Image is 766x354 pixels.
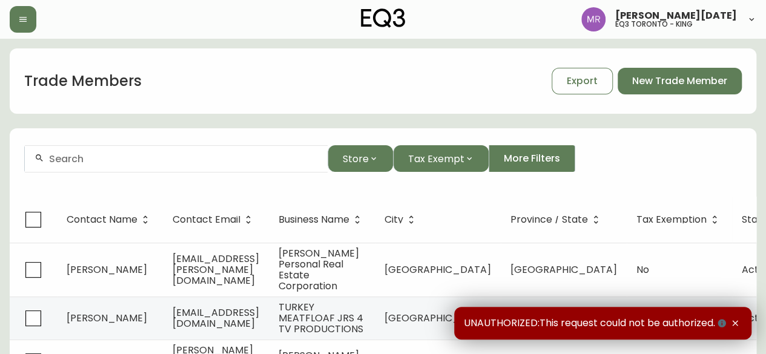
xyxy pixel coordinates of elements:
[615,21,693,28] h5: eq3 toronto - king
[510,214,604,225] span: Province / State
[279,216,349,223] span: Business Name
[464,316,728,330] span: UNAUTHORIZED:This request could not be authorized.
[67,311,147,325] span: [PERSON_NAME]
[615,11,737,21] span: [PERSON_NAME][DATE]
[489,145,575,172] button: More Filters
[173,252,259,287] span: [EMAIL_ADDRESS][PERSON_NAME][DOMAIN_NAME]
[67,214,153,225] span: Contact Name
[279,246,359,293] span: [PERSON_NAME] Personal Real Estate Corporation
[618,68,742,94] button: New Trade Member
[173,214,256,225] span: Contact Email
[67,263,147,277] span: [PERSON_NAME]
[393,145,489,172] button: Tax Exempt
[385,311,491,325] span: [GEOGRAPHIC_DATA]
[67,216,137,223] span: Contact Name
[385,216,403,223] span: City
[510,216,588,223] span: Province / State
[279,214,365,225] span: Business Name
[636,263,649,277] span: No
[632,74,727,88] span: New Trade Member
[361,8,406,28] img: logo
[24,71,142,91] h1: Trade Members
[385,263,491,277] span: [GEOGRAPHIC_DATA]
[510,263,617,277] span: [GEOGRAPHIC_DATA]
[343,151,369,166] span: Store
[552,68,613,94] button: Export
[49,153,318,165] input: Search
[279,300,363,336] span: TURKEY MEATFLOAF JRS 4 TV PRODUCTIONS
[636,214,722,225] span: Tax Exemption
[328,145,393,172] button: Store
[636,216,707,223] span: Tax Exemption
[504,152,560,165] span: More Filters
[581,7,606,31] img: 433a7fc21d7050a523c0a08e44de74d9
[385,214,419,225] span: City
[567,74,598,88] span: Export
[173,216,240,223] span: Contact Email
[173,306,259,330] span: [EMAIL_ADDRESS][DOMAIN_NAME]
[408,151,464,166] span: Tax Exempt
